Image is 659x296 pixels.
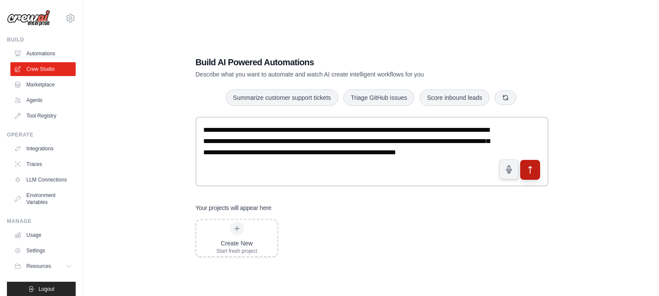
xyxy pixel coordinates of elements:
[226,89,338,106] button: Summarize customer support tickets
[195,56,486,68] h1: Build AI Powered Automations
[38,286,54,293] span: Logout
[195,204,272,212] h3: Your projects will appear here
[7,36,76,43] div: Build
[10,157,76,171] a: Traces
[10,244,76,258] a: Settings
[10,109,76,123] a: Tool Registry
[10,78,76,92] a: Marketplace
[10,173,76,187] a: LLM Connections
[10,62,76,76] a: Crew Studio
[216,239,257,248] div: Create New
[7,10,50,26] img: Logo
[216,248,257,255] div: Start fresh project
[10,228,76,242] a: Usage
[343,89,414,106] button: Triage GitHub issues
[616,255,659,296] div: 聊天小组件
[7,218,76,225] div: Manage
[495,90,516,105] button: Get new suggestions
[10,259,76,273] button: Resources
[499,159,519,179] button: Click to speak your automation idea
[10,188,76,209] a: Environment Variables
[7,131,76,138] div: Operate
[10,142,76,156] a: Integrations
[10,93,76,107] a: Agents
[419,89,489,106] button: Score inbound leads
[10,47,76,60] a: Automations
[195,70,486,79] p: Describe what you want to automate and watch AI create intelligent workflows for you
[26,263,51,270] span: Resources
[616,255,659,296] iframe: Chat Widget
